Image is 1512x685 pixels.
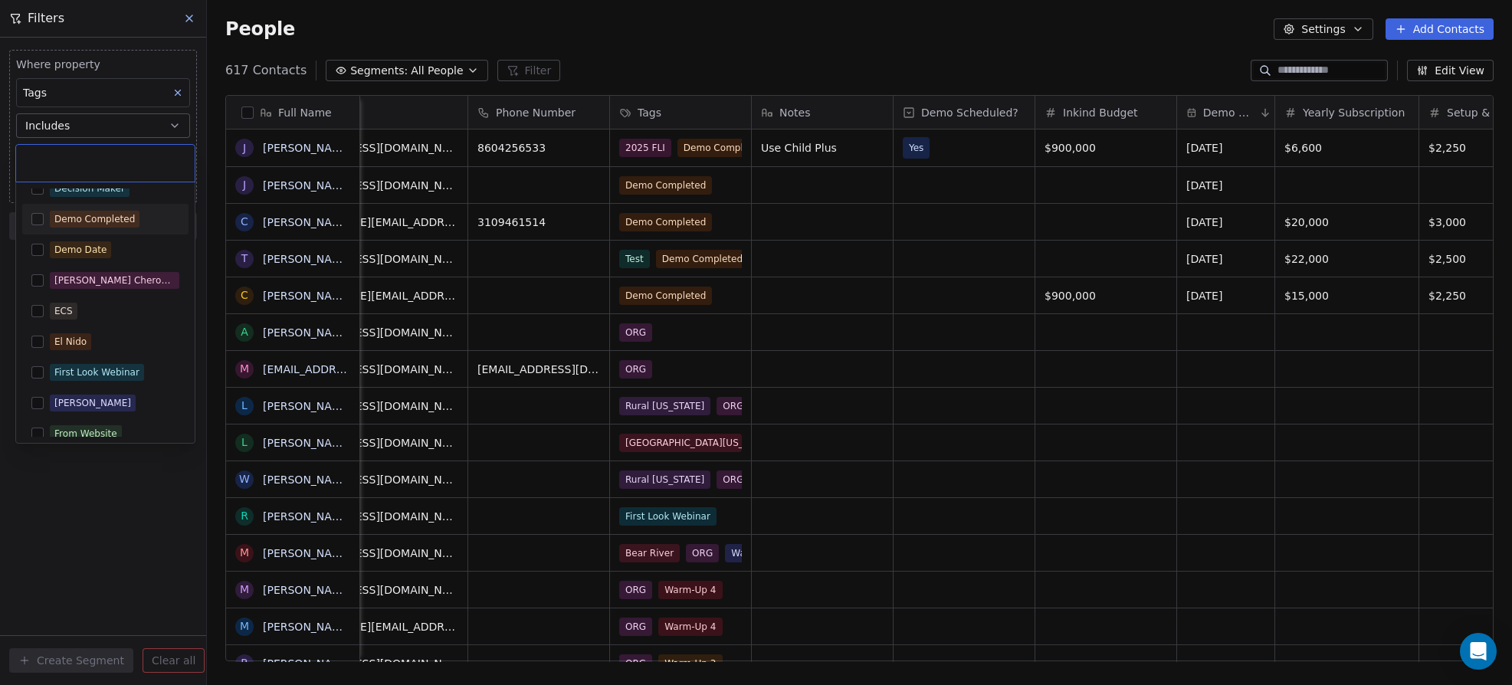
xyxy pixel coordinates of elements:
[54,182,125,195] div: Decision Maker
[54,274,175,287] div: [PERSON_NAME] Cherokee
[54,304,73,318] div: ECS
[54,243,107,257] div: Demo Date
[54,335,87,349] div: El Nido
[54,396,131,410] div: [PERSON_NAME]
[54,365,139,379] div: First Look Webinar
[54,427,117,441] div: From Website
[54,212,135,226] div: Demo Completed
